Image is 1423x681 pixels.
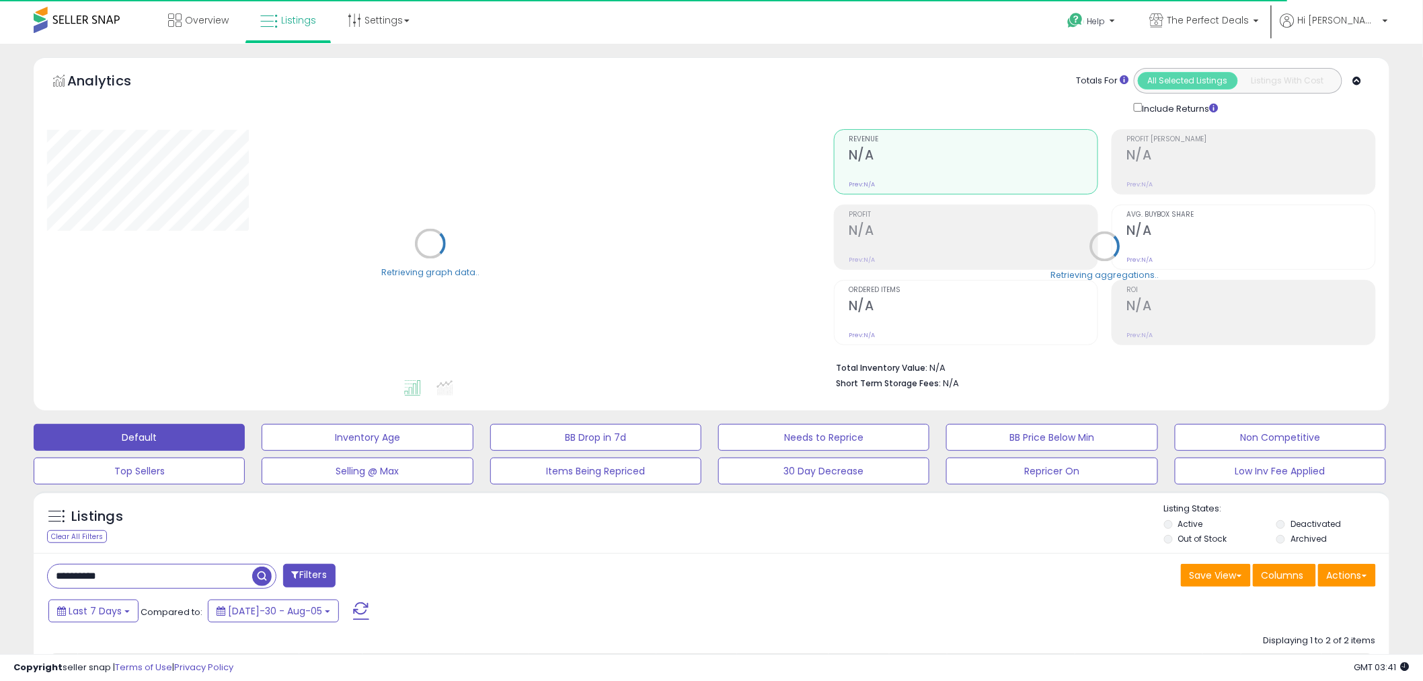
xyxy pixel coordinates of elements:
[1051,269,1159,281] div: Retrieving aggregations..
[1077,75,1129,87] div: Totals For
[718,458,929,485] button: 30 Day Decrease
[1354,661,1410,674] span: 2025-08-13 03:41 GMT
[1175,458,1386,485] button: Low Inv Fee Applied
[1291,533,1327,544] label: Archived
[13,661,233,674] div: seller snap | |
[115,661,172,674] a: Terms of Use
[69,604,122,618] span: Last 7 Days
[1298,13,1379,27] span: Hi [PERSON_NAME]
[1138,72,1238,89] button: All Selected Listings
[1280,13,1388,44] a: Hi [PERSON_NAME]
[71,507,123,526] h5: Listings
[1262,569,1304,582] span: Columns
[1253,564,1316,587] button: Columns
[1175,424,1386,451] button: Non Competitive
[67,71,157,94] h5: Analytics
[208,600,339,622] button: [DATE]-30 - Aug-05
[281,13,316,27] span: Listings
[1057,2,1128,44] a: Help
[1124,100,1235,116] div: Include Returns
[1181,564,1251,587] button: Save View
[283,564,336,587] button: Filters
[1087,15,1106,27] span: Help
[1164,503,1389,515] p: Listing States:
[262,424,473,451] button: Inventory Age
[34,458,245,485] button: Top Sellers
[141,606,202,618] span: Compared to:
[490,424,701,451] button: BB Drop in 7d
[262,458,473,485] button: Selling @ Max
[718,424,929,451] button: Needs to Reprice
[1178,518,1203,530] label: Active
[1167,13,1249,27] span: The Perfect Deals
[48,600,139,622] button: Last 7 Days
[1178,533,1227,544] label: Out of Stock
[228,604,322,618] span: [DATE]-30 - Aug-05
[1067,12,1084,29] i: Get Help
[34,424,245,451] button: Default
[185,13,229,27] span: Overview
[946,458,1157,485] button: Repricer On
[1318,564,1376,587] button: Actions
[13,661,63,674] strong: Copyright
[490,458,701,485] button: Items Being Repriced
[381,266,479,279] div: Retrieving graph data..
[1291,518,1341,530] label: Deactivated
[946,424,1157,451] button: BB Price Below Min
[174,661,233,674] a: Privacy Policy
[47,530,107,543] div: Clear All Filters
[1264,635,1376,647] div: Displaying 1 to 2 of 2 items
[1237,72,1338,89] button: Listings With Cost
